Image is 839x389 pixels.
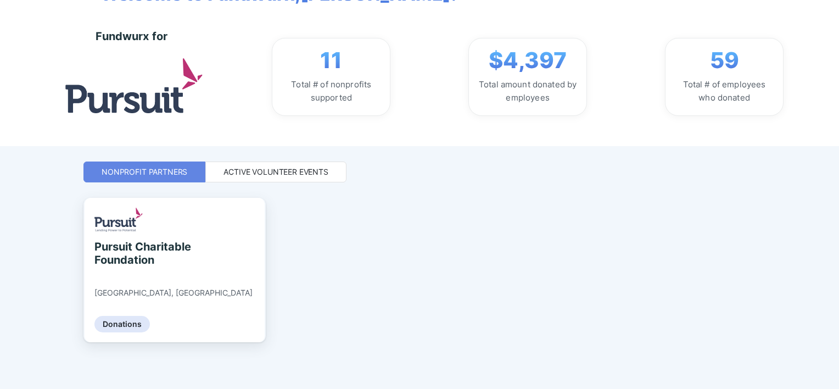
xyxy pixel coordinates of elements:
[674,78,774,104] div: Total # of employees who donated
[94,316,150,332] div: Donations
[320,47,342,74] span: 11
[281,78,381,104] div: Total # of nonprofits supported
[478,78,578,104] div: Total amount donated by employees
[223,166,328,177] div: Active Volunteer Events
[94,240,195,266] div: Pursuit Charitable Foundation
[94,288,253,298] div: [GEOGRAPHIC_DATA], [GEOGRAPHIC_DATA]
[489,47,567,74] span: $4,397
[102,166,187,177] div: Nonprofit Partners
[96,30,167,43] div: Fundwurx for
[710,47,739,74] span: 59
[65,58,203,113] img: logo.jpg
